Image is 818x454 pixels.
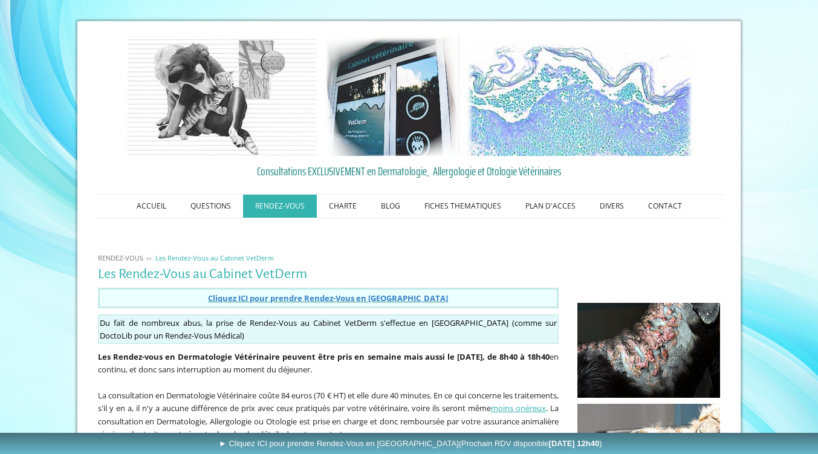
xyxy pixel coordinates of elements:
span: Du fait de nombreux abus, la prise de Rendez-Vous au Cabinet VetDerm s'effectue en [GEOGRAPHIC_DA... [100,317,542,328]
a: Cliquez ICI pour prendre Rendez-Vous en [GEOGRAPHIC_DATA] [208,292,448,303]
a: moins onéreux [491,403,546,413]
a: QUESTIONS [178,195,243,218]
span: . La consultation en Dermatologie, Allergologie ou Otologie est prise en charge et donc remboursé... [98,403,559,439]
span: La consultation en Dermatologie Vétérinaire coûte 84 euros (70 € HT) et elle dure 40 minutes. E [98,390,438,401]
h1: Les Rendez-Vous au Cabinet VetDerm [98,267,559,282]
span: RENDEZ-VOUS [98,253,143,262]
a: DIVERS [588,195,636,218]
a: ACCUEIL [125,195,178,218]
span: (Prochain RDV disponible ) [459,439,602,448]
a: BLOG [369,195,412,218]
span: l n'y a aucune différence de prix avec ceux pratiqués par votre vétérinaire, voire ils seront même [138,403,492,413]
a: CHARTE [317,195,369,218]
span: en continu, et donc sans interruption au moment du déjeuner. [98,351,559,375]
a: PLAN D'ACCES [513,195,588,218]
span: Les Rendez-Vous au Cabinet VetDerm [155,253,274,262]
a: Les Rendez-Vous au Cabinet VetDerm [152,253,277,262]
b: [DATE] 12h40 [549,439,600,448]
strong: Les Rendez-vous en Dermatologie Vétérinaire peuvent être pris en semaine mais aussi le [DATE], de... [98,351,550,362]
a: RENDEZ-VOUS [95,253,146,262]
a: RENDEZ-VOUS [243,195,317,218]
a: CONTACT [636,195,694,218]
a: FICHES THEMATIQUES [412,195,513,218]
span: ► Cliquez ICI pour prendre Rendez-Vous en [GEOGRAPHIC_DATA] [219,439,602,448]
a: Consultations EXCLUSIVEMENT en Dermatologie, Allergologie et Otologie Vétérinaires [98,162,721,180]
